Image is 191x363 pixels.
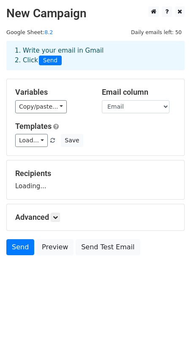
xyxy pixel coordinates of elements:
a: Preview [36,239,74,255]
small: Google Sheet: [6,29,53,35]
h2: New Campaign [6,6,185,21]
h5: Variables [15,88,89,97]
span: Send [39,56,62,66]
h5: Advanced [15,213,176,222]
a: Send Test Email [76,239,140,255]
a: 8.2 [44,29,53,35]
h5: Recipients [15,169,176,178]
a: Load... [15,134,48,147]
h5: Email column [102,88,176,97]
span: Daily emails left: 50 [128,28,185,37]
a: Templates [15,122,52,131]
a: Copy/paste... [15,100,67,113]
a: Daily emails left: 50 [128,29,185,35]
div: 1. Write your email in Gmail 2. Click [8,46,183,65]
button: Save [61,134,83,147]
a: Send [6,239,34,255]
div: Loading... [15,169,176,191]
